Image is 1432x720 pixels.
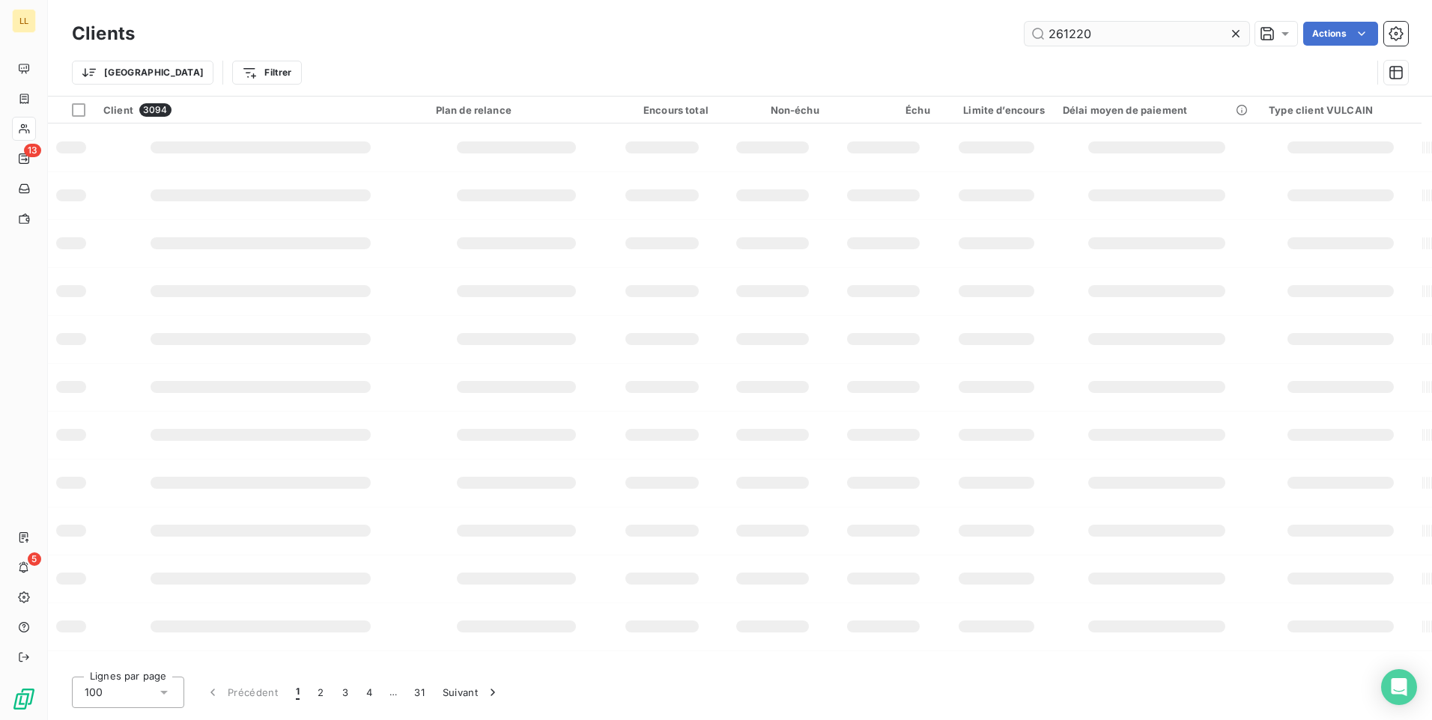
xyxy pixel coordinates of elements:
[1063,104,1252,116] div: Délai moyen de paiement
[103,104,133,116] span: Client
[139,103,172,117] span: 3094
[1303,22,1378,46] button: Actions
[309,677,333,708] button: 2
[837,104,930,116] div: Échu
[24,144,41,157] span: 13
[434,677,509,708] button: Suivant
[196,677,287,708] button: Précédent
[72,20,135,47] h3: Clients
[381,680,405,704] span: …
[948,104,1045,116] div: Limite d’encours
[85,685,103,700] span: 100
[357,677,381,708] button: 4
[1269,104,1413,116] div: Type client VULCAIN
[72,61,213,85] button: [GEOGRAPHIC_DATA]
[287,677,309,708] button: 1
[12,687,36,711] img: Logo LeanPay
[436,104,598,116] div: Plan de relance
[726,104,819,116] div: Non-échu
[1381,669,1417,705] div: Open Intercom Messenger
[616,104,709,116] div: Encours total
[28,552,41,566] span: 5
[296,685,300,700] span: 1
[1025,22,1249,46] input: Rechercher
[333,677,357,708] button: 3
[12,9,36,33] div: LL
[405,677,434,708] button: 31
[232,61,301,85] button: Filtrer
